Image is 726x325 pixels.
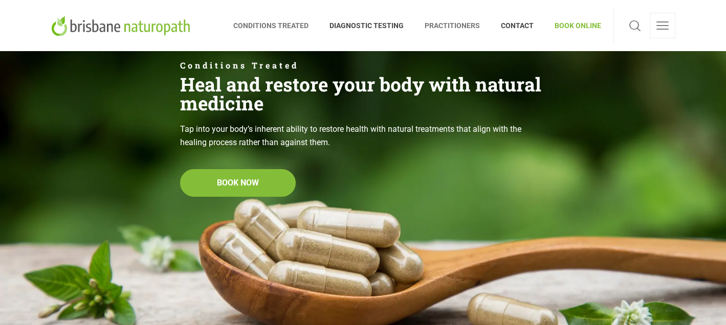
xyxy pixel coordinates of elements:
a: BOOK ONLINE [544,8,601,43]
span: BOOK NOW [217,176,259,190]
span: BOOK ONLINE [544,17,601,34]
a: Brisbane Naturopath [51,8,194,43]
a: CONDITIONS TREATED [233,8,319,43]
img: Brisbane Naturopath [51,15,194,36]
span: Conditions Treated [180,61,546,69]
h2: Heal and restore your body with natural medicine [180,75,546,112]
a: DIAGNOSTIC TESTING [319,8,414,43]
span: CONTACT [491,17,544,34]
a: BOOK NOW [180,169,296,197]
div: Tap into your body’s inherent ability to restore health with natural treatments that align with t... [180,123,546,149]
span: CONDITIONS TREATED [233,17,319,34]
span: PRACTITIONERS [414,17,491,34]
a: CONTACT [491,8,544,43]
a: PRACTITIONERS [414,8,491,43]
a: Search [626,13,644,38]
span: DIAGNOSTIC TESTING [319,17,414,34]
